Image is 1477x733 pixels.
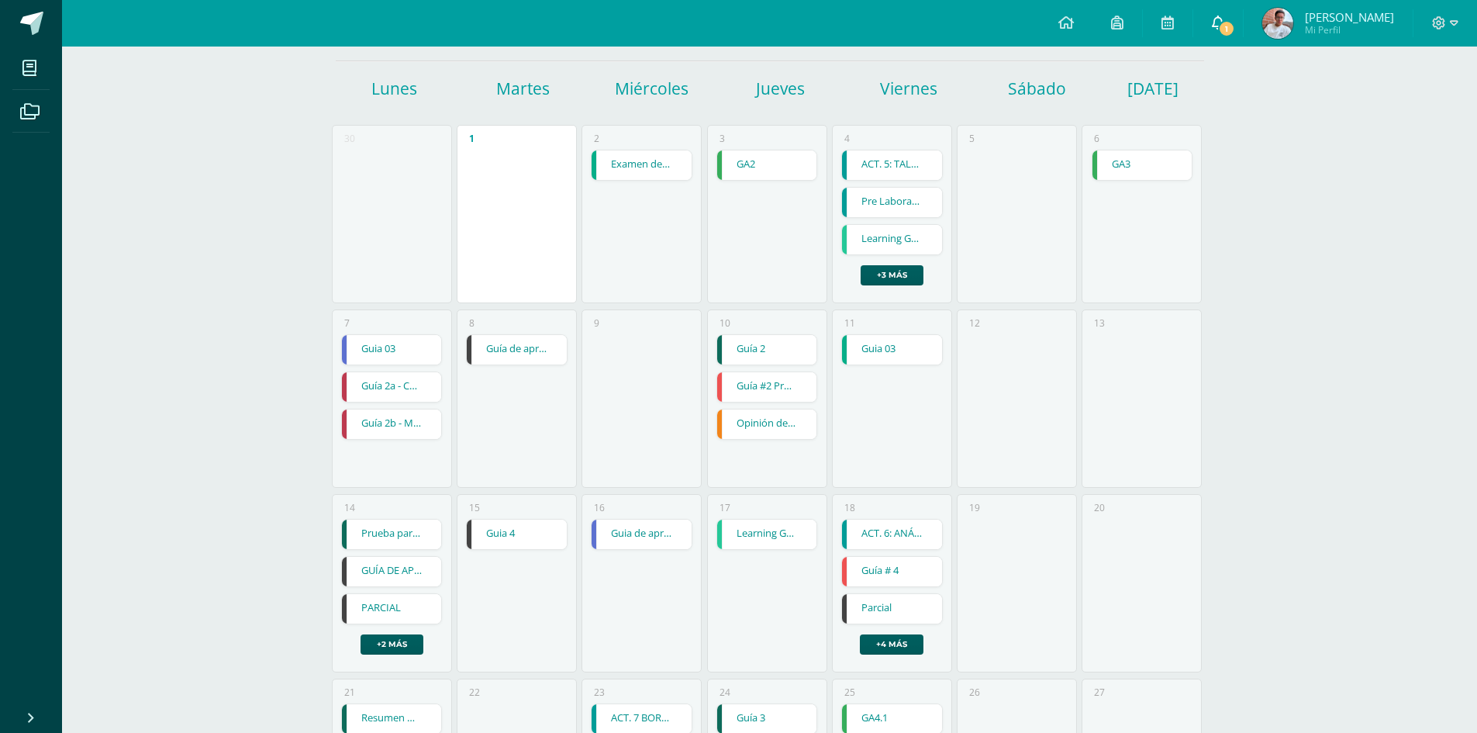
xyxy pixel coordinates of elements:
[847,78,971,99] h1: Viernes
[842,225,942,254] a: Learning Guide 2
[592,150,692,180] a: Examen de unidad
[1094,501,1105,514] div: 20
[1218,20,1235,37] span: 1
[717,410,817,439] a: Opinión de clase
[717,150,817,180] a: GA2
[342,520,442,549] a: Prueba parcial unidad 3
[594,316,599,330] div: 9
[842,188,942,217] a: Pre Laboratorio
[469,316,475,330] div: 8
[716,334,818,365] div: Guía 2 | Tarea
[1094,316,1105,330] div: 13
[844,501,855,514] div: 18
[342,557,442,586] a: GUÍA DE APRENDIZAJE 4
[342,594,442,624] a: PARCIAL
[461,78,585,99] h1: Martes
[844,316,855,330] div: 11
[975,78,1099,99] h1: Sábado
[716,150,818,181] div: GA2 | Tarea
[841,334,943,365] div: Guia 03 | Tarea
[342,372,442,402] a: Guía 2a - Cálculo de la Asimetría.
[1305,9,1394,25] span: [PERSON_NAME]
[342,410,442,439] a: Guía 2b - Momentos y curtosis
[1092,150,1192,180] a: GA3
[344,132,355,145] div: 30
[841,224,943,255] div: Learning Guide 2 | Tarea
[469,501,480,514] div: 15
[841,556,943,587] div: Guía # 4 | Tarea
[591,519,692,550] div: Guia de aprendizaje 2 | Tarea
[333,78,457,99] h1: Lunes
[841,593,943,624] div: Parcial | Tarea
[969,501,980,514] div: 19
[467,520,567,549] a: Guia 4
[720,316,730,330] div: 10
[1094,132,1099,145] div: 6
[841,187,943,218] div: Pre Laboratorio | Tarea
[720,686,730,699] div: 24
[717,335,817,365] a: Guía 2
[591,150,692,181] div: Examen de unidad | Tarea
[1305,23,1394,36] span: Mi Perfil
[1262,8,1293,39] img: ade57d62763eec9c10161ce75fa50eb0.png
[341,593,443,624] div: PARCIAL | Tarea
[594,686,605,699] div: 23
[344,316,350,330] div: 7
[841,519,943,550] div: ACT. 6: ANÁLISIS ESTADÍSTICO DE ENCUESTAS | Tarea
[844,686,855,699] div: 25
[716,372,818,403] div: Guía #2 Prueba T | Tarea
[844,132,850,145] div: 4
[589,78,713,99] h1: Miércoles
[969,132,975,145] div: 5
[341,519,443,550] div: Prueba parcial unidad 3 | Tarea
[1094,686,1105,699] div: 27
[467,335,567,365] a: Guía de aprendizaje 2
[344,501,355,514] div: 14
[342,335,442,365] a: Guia 03
[842,520,942,549] a: ACT. 6: ANÁLISIS ESTADÍSTICO DE ENCUESTAS
[861,265,923,285] a: +3 más
[716,519,818,550] div: Learning Guide 3 | Tarea
[717,372,817,402] a: Guía #2 Prueba T
[466,334,568,365] div: Guía de aprendizaje 2 | Tarea
[720,132,725,145] div: 3
[969,316,980,330] div: 12
[594,501,605,514] div: 16
[341,334,443,365] div: Guia 03 | Tarea
[341,556,443,587] div: GUÍA DE APRENDIZAJE 4 | Tarea
[842,150,942,180] a: ACT. 5: TALLERES DE [MEDICAL_DATA]
[341,372,443,403] div: Guía 2a - Cálculo de la Asimetría. | Tarea
[1092,150,1193,181] div: GA3 | Tarea
[341,409,443,440] div: Guía 2b - Momentos y curtosis | Tarea
[720,501,730,514] div: 17
[466,519,568,550] div: Guia 4 | Tarea
[594,132,599,145] div: 2
[842,557,942,586] a: Guía # 4
[344,686,355,699] div: 21
[1127,78,1147,99] h1: [DATE]
[841,150,943,181] div: ACT. 5: TALLERES DE ACOSO ESCOLAR | Tarea
[842,594,942,624] a: Parcial
[842,335,942,365] a: Guia 03
[718,78,842,99] h1: Jueves
[469,132,475,145] div: 1
[860,634,923,655] a: +4 más
[969,686,980,699] div: 26
[716,409,818,440] div: Opinión de clase | Tarea
[361,634,423,655] a: +2 más
[592,520,692,549] a: Guia de aprendizaje 2
[469,686,480,699] div: 22
[717,520,817,549] a: Learning Guide 3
